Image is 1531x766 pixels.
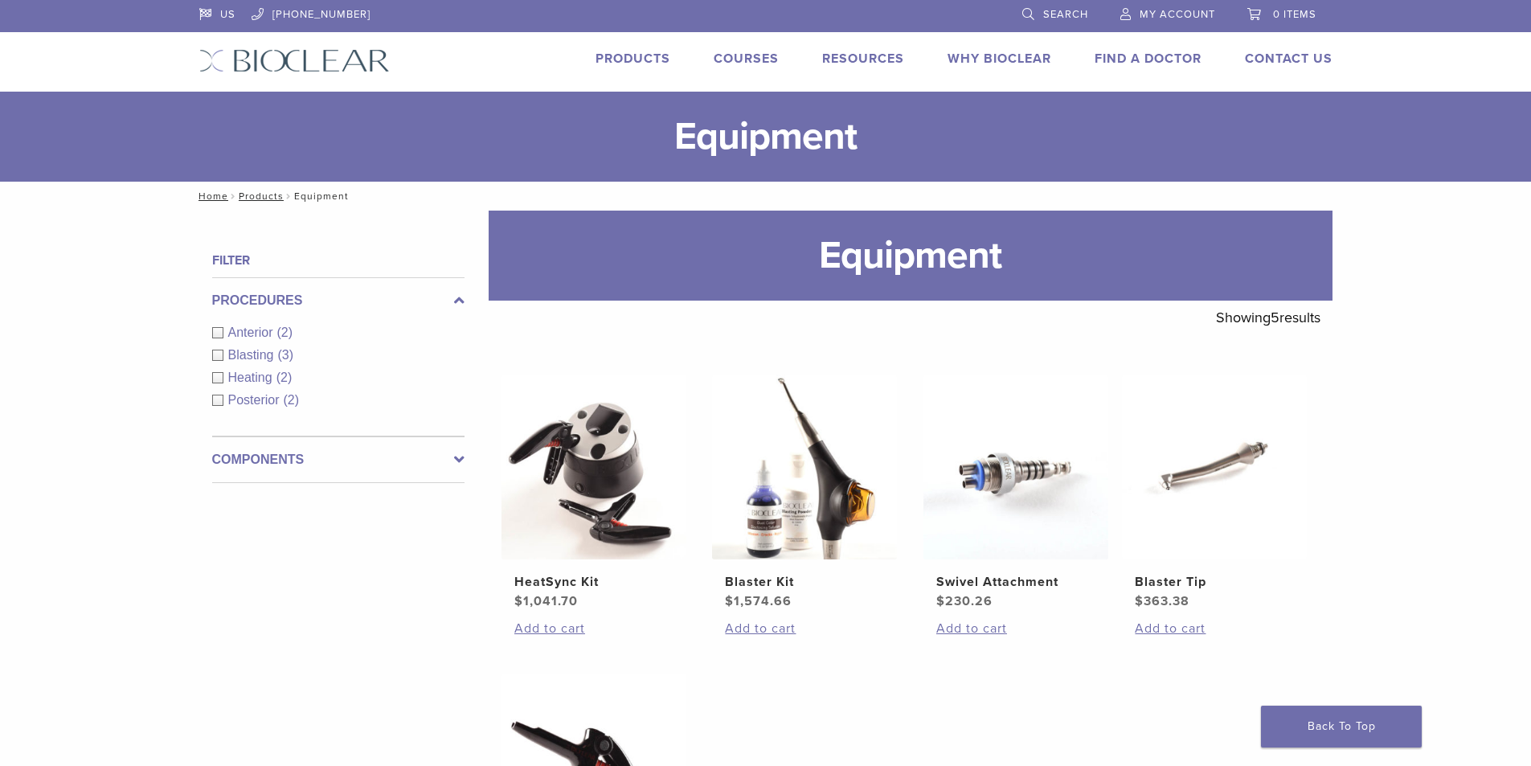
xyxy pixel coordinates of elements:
span: (2) [276,371,293,384]
a: Swivel AttachmentSwivel Attachment $230.26 [923,375,1110,611]
h4: Filter [212,251,465,270]
a: Products [239,190,284,202]
span: Blasting [228,348,278,362]
span: / [228,192,239,200]
h2: HeatSync Kit [514,572,673,592]
span: 5 [1271,309,1279,326]
a: Blaster TipBlaster Tip $363.38 [1121,375,1308,611]
h2: Swivel Attachment [936,572,1095,592]
bdi: 1,574.66 [725,593,792,609]
span: $ [725,593,734,609]
span: $ [1135,593,1144,609]
img: Swivel Attachment [923,375,1108,559]
a: Add to cart: “Blaster Kit” [725,619,884,638]
img: Blaster Kit [712,375,897,559]
span: (2) [277,326,293,339]
bdi: 363.38 [1135,593,1189,609]
img: Blaster Tip [1122,375,1307,559]
span: Posterior [228,393,284,407]
span: / [284,192,294,200]
span: $ [514,593,523,609]
a: HeatSync KitHeatSync Kit $1,041.70 [501,375,688,611]
a: Add to cart: “HeatSync Kit” [514,619,673,638]
span: 0 items [1273,8,1316,21]
span: $ [936,593,945,609]
a: Find A Doctor [1095,51,1201,67]
span: Search [1043,8,1088,21]
span: (3) [277,348,293,362]
a: Products [596,51,670,67]
bdi: 230.26 [936,593,993,609]
a: Why Bioclear [948,51,1051,67]
h1: Equipment [489,211,1332,301]
a: Home [194,190,228,202]
a: Contact Us [1245,51,1332,67]
img: Bioclear [199,49,390,72]
h2: Blaster Kit [725,572,884,592]
img: HeatSync Kit [501,375,686,559]
a: Courses [714,51,779,67]
span: (2) [284,393,300,407]
a: Add to cart: “Swivel Attachment” [936,619,1095,638]
a: Back To Top [1261,706,1422,748]
a: Blaster KitBlaster Kit $1,574.66 [711,375,899,611]
h2: Blaster Tip [1135,572,1294,592]
p: Showing results [1216,301,1320,334]
span: Heating [228,371,276,384]
nav: Equipment [187,182,1345,211]
label: Components [212,450,465,469]
a: Resources [822,51,904,67]
bdi: 1,041.70 [514,593,578,609]
span: Anterior [228,326,277,339]
label: Procedures [212,291,465,310]
a: Add to cart: “Blaster Tip” [1135,619,1294,638]
span: My Account [1140,8,1215,21]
